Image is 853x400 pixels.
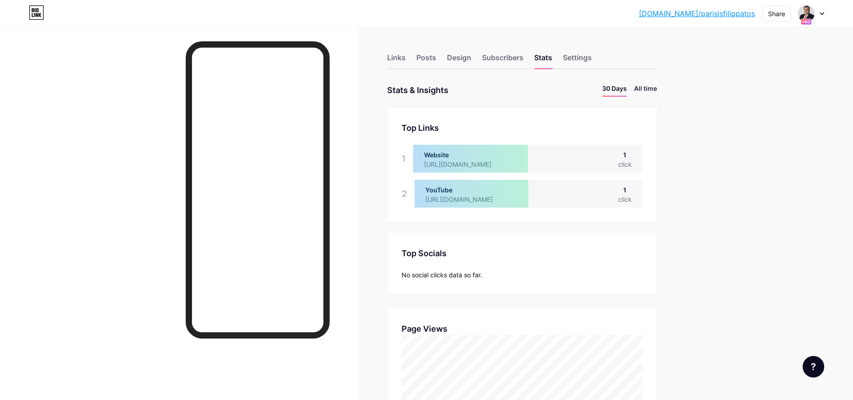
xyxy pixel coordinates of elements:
[482,52,523,68] div: Subscribers
[402,180,407,208] div: 2
[387,52,406,68] div: Links
[798,5,815,22] img: testingbilal
[618,185,632,195] div: 1
[402,145,406,173] div: 1
[768,9,785,18] div: Share
[534,52,552,68] div: Stats
[639,8,755,19] a: [DOMAIN_NAME]/parisisfilippatos
[402,247,643,259] div: Top Socials
[402,270,643,280] div: No social clicks data so far.
[416,52,436,68] div: Posts
[563,52,592,68] div: Settings
[402,122,643,134] div: Top Links
[618,150,632,160] div: 1
[634,84,657,97] li: All time
[618,195,632,204] div: click
[387,84,448,97] div: Stats & Insights
[618,160,632,169] div: click
[447,52,471,68] div: Design
[602,84,627,97] li: 30 Days
[402,323,643,335] div: Page Views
